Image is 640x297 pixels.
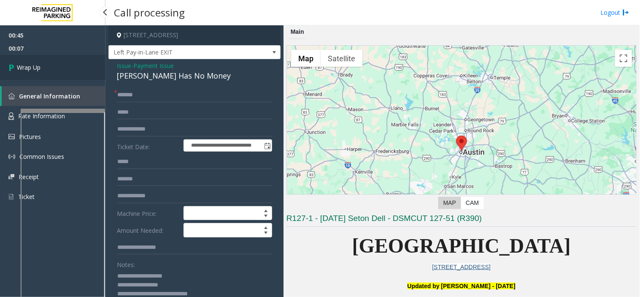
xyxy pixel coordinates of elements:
[260,230,272,237] span: Decrease value
[18,112,65,120] span: Rate Information
[623,8,629,17] img: logout
[262,140,272,152] span: Toggle popup
[109,46,246,59] span: Left Pay-in-Lane EXIT
[461,197,484,209] label: CAM
[260,223,272,230] span: Increase value
[115,223,181,237] label: Amount Needed:
[110,2,189,23] h3: Call processing
[8,134,15,139] img: 'icon'
[408,283,516,289] b: Updated by [PERSON_NAME] - [DATE]
[260,207,272,213] span: Increase value
[133,61,174,70] span: Payment Issue
[438,197,461,209] label: Map
[8,193,14,201] img: 'icon'
[8,153,15,160] img: 'icon'
[601,8,629,17] a: Logout
[352,234,571,257] span: [GEOGRAPHIC_DATA]
[131,62,174,70] span: -
[117,61,131,70] span: Issue
[19,153,64,161] span: Common Issues
[456,136,467,151] div: 1500 Red River Street, Austin, TX
[260,213,272,220] span: Decrease value
[117,257,135,269] label: Notes:
[115,206,181,221] label: Machine Price:
[289,25,306,39] div: Main
[108,25,281,45] h4: [STREET_ADDRESS]
[615,50,632,67] button: Toggle fullscreen view
[321,50,362,67] button: Show satellite imagery
[18,193,35,201] span: Ticket
[117,70,272,82] div: [PERSON_NAME] Has No Money
[8,174,14,180] img: 'icon'
[19,92,80,100] span: General Information
[286,213,637,227] h3: R127-1 - [DATE] Seton Dell - DSMCUT 127-51 (R390)
[8,112,14,120] img: 'icon'
[432,264,491,270] a: [STREET_ADDRESS]
[2,86,105,106] a: General Information
[115,139,181,152] label: Ticket Date:
[8,93,15,99] img: 'icon'
[19,173,39,181] span: Receipt
[19,133,41,141] span: Pictures
[291,50,321,67] button: Show street map
[17,63,41,72] span: Wrap Up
